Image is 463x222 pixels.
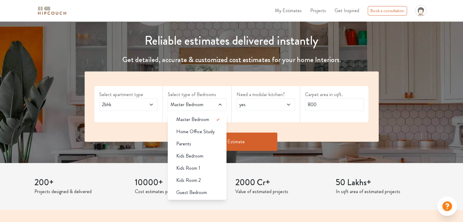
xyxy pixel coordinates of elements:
[81,33,382,48] h1: Reliable estimates delivered instantly
[37,5,67,16] img: logo-horizontal.svg
[305,91,364,98] label: Carpet area in sqft.
[186,133,277,151] button: Get Estimate
[168,111,226,117] div: select 1 more room(s)
[238,101,278,108] span: yes
[235,188,328,195] p: Value of estimated projects
[237,91,295,98] label: Need a modular kitchen?
[335,7,359,14] span: Get Inspired
[135,188,228,195] p: Cost estimates provided
[176,152,203,160] span: Kids Bedroom
[235,178,328,188] h3: 2000 Cr+
[176,116,209,123] span: Master Bedroom
[176,128,215,135] span: Home Office Study
[275,7,302,14] span: My Estimates
[305,98,364,111] input: Enter area sqft
[168,91,226,98] label: Select type of Bedrooms
[81,55,382,64] h4: Get detailed, accurate & customized cost estimates for your home Interiors.
[368,6,407,16] div: Book a consultation
[176,177,201,184] span: Kids Room 2
[176,189,207,196] span: Guest Bedroom
[336,178,429,188] h3: 50 Lakhs+
[169,101,209,108] span: Master Bedroom
[310,7,326,14] span: Projects
[336,188,429,195] p: In sqft area of estimated projects
[176,140,191,147] span: Parents
[34,188,128,195] p: Projects designed & delivered
[101,101,141,108] span: 2bhk
[99,91,158,98] label: Select apartment type
[176,165,200,172] span: Kids Room 1
[135,178,228,188] h3: 10000+
[37,4,67,18] span: logo-horizontal.svg
[34,178,128,188] h3: 200+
